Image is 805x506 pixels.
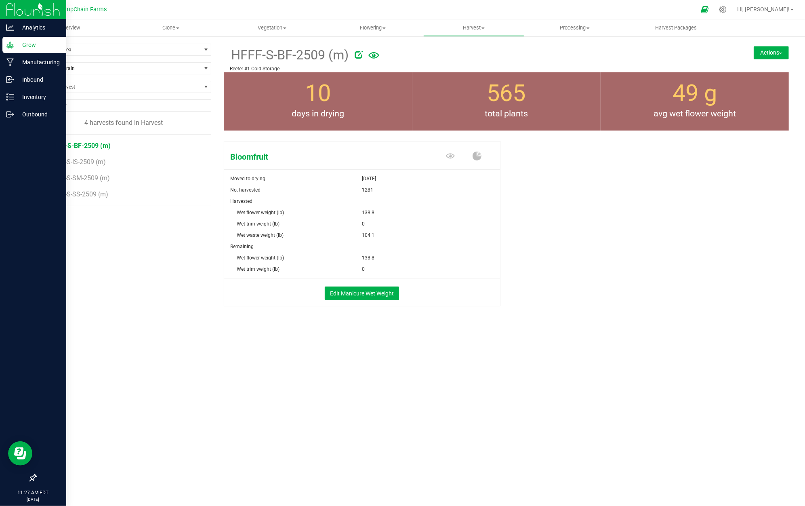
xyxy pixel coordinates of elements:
span: select [201,44,211,55]
a: Processing [524,19,625,36]
iframe: Resource center [8,441,32,466]
span: HempChain Farms [58,6,107,13]
span: 565 [487,80,526,107]
span: 1281 [362,184,373,196]
group-info-box: Days in drying [230,72,406,131]
span: 138.8 [362,207,374,218]
span: Open Ecommerce Menu [696,2,714,17]
span: HFFF-S-SM-2509 (m) [50,174,110,182]
group-info-box: Total number of plants [418,72,595,131]
a: Harvest [423,19,524,36]
span: Remaining [230,244,254,249]
inline-svg: Manufacturing [6,58,14,66]
span: Filter by area [36,44,201,55]
button: Edit Manicure Wet Weight [325,287,399,300]
inline-svg: Analytics [6,23,14,32]
span: Wet flower weight (lb) [237,210,284,215]
span: total plants [412,107,601,120]
span: [DATE] [362,173,376,184]
p: Reefer #1 Cold Storage [230,65,689,72]
a: Clone [120,19,221,36]
span: Harvest [424,24,524,32]
span: Clone [121,24,221,32]
span: 138.8 [362,252,374,264]
span: Hi, [PERSON_NAME]! [737,6,790,13]
p: [DATE] [4,496,63,502]
span: Find a Harvest [36,81,201,93]
p: Grow [14,40,63,50]
span: HFFF-S-IS-2509 (m) [50,158,106,166]
inline-svg: Grow [6,41,14,49]
span: avg wet flower weight [601,107,789,120]
span: 49 g [673,80,717,107]
span: Moved to drying [230,176,265,181]
inline-svg: Inbound [6,76,14,84]
span: Wet trim weight (lb) [237,266,280,272]
group-info-box: Average wet flower weight [607,72,783,131]
input: NO DATA FOUND [36,100,211,111]
span: Wet trim weight (lb) [237,221,280,227]
button: Actions [754,46,789,59]
span: HFFF-S-BF-2509 (m) [230,45,349,65]
span: Wet waste weight (lb) [237,232,284,238]
p: 11:27 AM EDT [4,489,63,496]
p: Analytics [14,23,63,32]
span: Harvest Packages [644,24,708,32]
a: Harvest Packages [625,19,726,36]
span: 104.1 [362,230,374,241]
a: Overview [19,19,120,36]
span: Wet flower weight (lb) [237,255,284,261]
span: days in drying [224,107,412,120]
span: HFFF-S-SS-2509 (m) [50,190,108,198]
span: Filter by Strain [36,63,201,74]
span: Vegetation [222,24,322,32]
p: Inbound [14,75,63,84]
div: 4 harvests found in Harvest [36,118,211,128]
p: Inventory [14,92,63,102]
div: Manage settings [718,6,728,13]
a: Vegetation [221,19,322,36]
span: 0 [362,218,365,230]
span: 10 [305,80,331,107]
p: Outbound [14,110,63,119]
inline-svg: Inventory [6,93,14,101]
span: Bloomfruit [224,151,408,163]
p: Manufacturing [14,57,63,67]
span: HFFF-S-BF-2509 (m) [50,142,111,150]
span: 0 [362,264,365,275]
a: Flowering [322,19,423,36]
span: Processing [525,24,625,32]
span: Overview [49,24,91,32]
span: Harvested [230,198,252,204]
span: Flowering [323,24,423,32]
span: No. harvested [230,187,261,193]
inline-svg: Outbound [6,110,14,118]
